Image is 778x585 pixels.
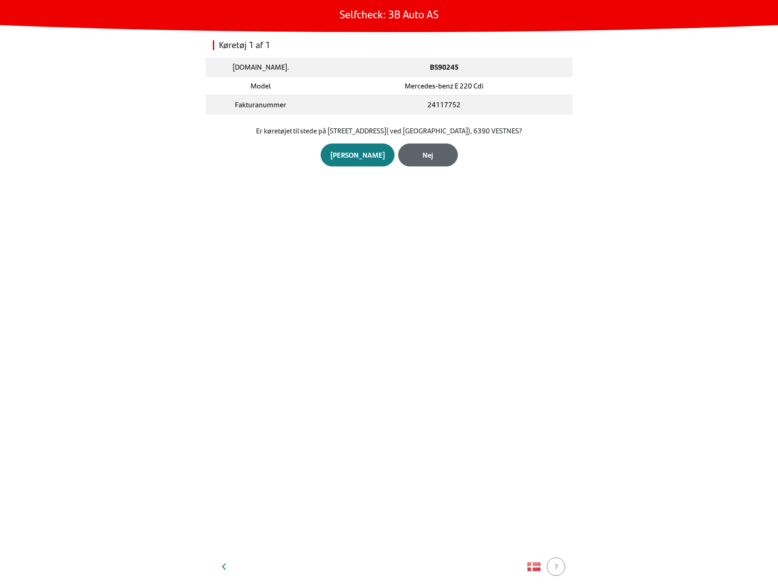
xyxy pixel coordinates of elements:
[321,143,395,166] button: [PERSON_NAME]
[339,7,439,21] h1: Selfcheck: 3B Auto AS
[206,58,316,77] td: [DOMAIN_NAME].
[398,143,458,166] button: Nej
[316,77,572,95] td: Mercedes-benz E 220 Cdi
[330,149,385,160] div: [PERSON_NAME]
[553,561,559,572] div: ?
[316,95,572,114] td: 24117752
[408,149,448,160] div: Nej
[217,143,561,166] div: Group
[206,95,316,114] td: Fakturanummer
[217,125,561,136] p: Er køretøjet til stede på [STREET_ADDRESS]( ved [GEOGRAPHIC_DATA]), 6390 VESTNES?
[206,77,316,95] td: Model
[213,39,565,50] h2: Køretøj 1 af 1
[527,560,541,574] img: isAAAAASUVORK5CYII=
[430,61,459,72] strong: BS90245
[547,557,565,576] button: ?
